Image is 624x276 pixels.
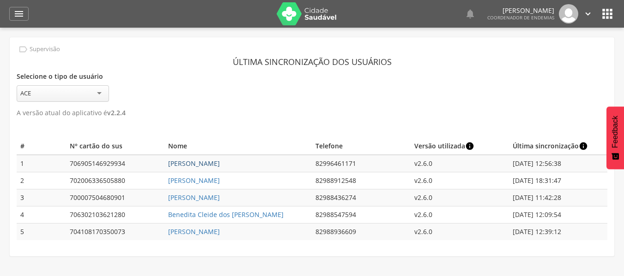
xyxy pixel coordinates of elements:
[168,227,220,236] a: [PERSON_NAME]
[583,4,593,23] a: 
[111,108,126,117] span: 2.2.4
[17,138,66,155] th: #
[579,141,588,151] i: info
[611,116,619,148] span: Feedback
[168,210,284,219] a: Benedita Cleide dos [PERSON_NAME]
[17,155,66,172] td: 1
[411,206,509,223] td: v2.6.0
[411,172,509,189] td: v2.6.0
[487,7,554,14] p: [PERSON_NAME]
[66,223,164,241] td: 704108170350073
[17,189,66,206] td: 3
[583,9,593,19] i: 
[107,108,126,117] strong: v
[312,223,410,241] td: 82988936609
[513,141,604,151] div: Última sincronização
[168,159,220,168] a: [PERSON_NAME]
[66,206,164,223] td: 706302103621280
[164,138,312,155] th: Nome
[509,189,607,206] td: [DATE] 11:42:28
[509,172,607,189] td: [DATE] 18:31:47
[18,44,28,54] i: 
[509,223,607,241] td: [DATE] 12:39:12
[487,14,554,21] span: Coordenador de Endemias
[465,141,474,151] i: info
[411,155,509,172] td: v2.6.0
[66,172,164,189] td: 702006336505880
[465,4,476,23] a: 
[30,46,60,53] p: Supervisão
[312,155,410,172] td: 82996461171
[411,223,509,241] td: v2.6.0
[66,138,164,155] th: N° cartão do sus
[509,206,607,223] td: [DATE] 12:09:54
[66,189,164,206] td: 700007504680901
[312,138,410,155] th: Telefone
[20,89,31,97] div: ACE
[17,70,103,83] label: Selecione o tipo de usuário
[600,6,615,21] i: 
[9,7,29,21] a: 
[312,189,410,206] td: 82988436274
[17,172,66,189] td: 2
[606,106,624,169] button: Feedback - Mostrar pesquisa
[66,155,164,172] td: 706905146929934
[509,138,607,155] th: Informação da data em que o ACS ou ACE realizou a sincronização pela última vez.
[17,106,607,119] p: A versão atual do aplicativo é
[168,193,220,202] a: [PERSON_NAME]
[465,8,476,19] i: 
[509,155,607,172] td: [DATE] 12:56:38
[312,172,410,189] td: 82988912548
[17,206,66,223] td: 4
[17,53,607,70] header: Última sincronização dos usuários
[414,141,505,151] div: Versão utilizada
[13,8,24,19] i: 
[17,223,66,241] td: 5
[168,176,220,185] a: [PERSON_NAME]
[411,189,509,206] td: v2.6.0
[312,206,410,223] td: 82988547594
[411,138,509,155] th: Informação da versão do aplicativo em que o ACS ou ACE realizou a sincronização pela última vez.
